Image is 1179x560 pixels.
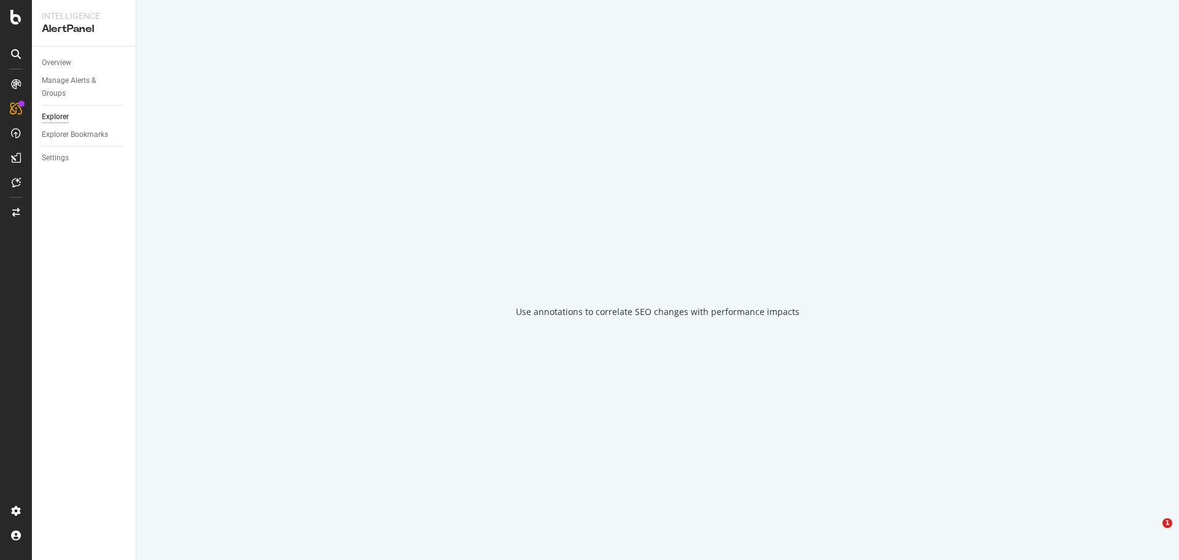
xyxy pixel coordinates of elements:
[42,22,126,36] div: AlertPanel
[42,128,108,141] div: Explorer Bookmarks
[42,111,127,123] a: Explorer
[42,152,69,165] div: Settings
[516,306,800,318] div: Use annotations to correlate SEO changes with performance impacts
[42,128,127,141] a: Explorer Bookmarks
[42,74,127,100] a: Manage Alerts & Groups
[1137,518,1167,548] iframe: Intercom live chat
[42,10,126,22] div: Intelligence
[42,152,127,165] a: Settings
[42,74,115,100] div: Manage Alerts & Groups
[1162,518,1172,528] span: 1
[42,111,69,123] div: Explorer
[613,242,702,286] div: animation
[42,56,127,69] a: Overview
[42,56,71,69] div: Overview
